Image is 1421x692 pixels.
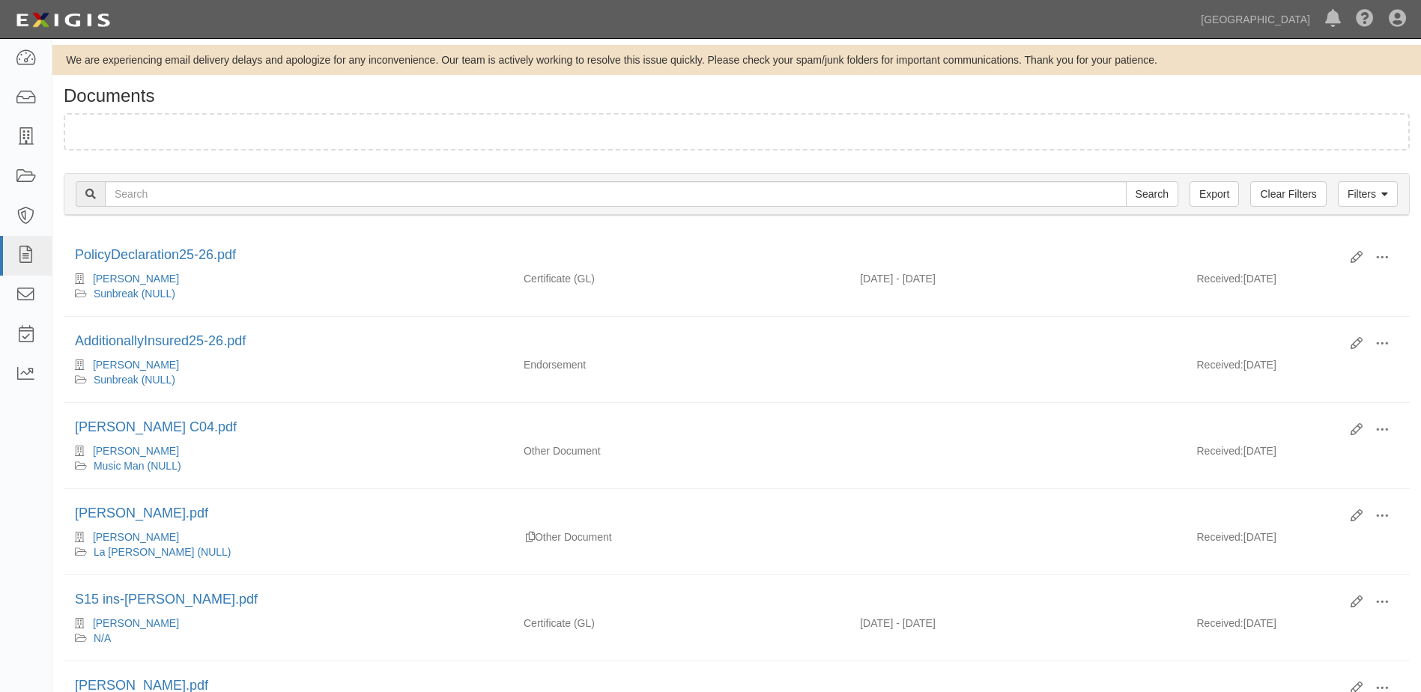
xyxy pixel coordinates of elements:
[1185,529,1409,552] div: [DATE]
[1185,271,1409,294] div: [DATE]
[75,247,236,262] a: PolicyDeclaration25-26.pdf
[75,333,246,348] a: AdditionallyInsured25-26.pdf
[52,52,1421,67] div: We are experiencing email delivery delays and apologize for any inconvenience. Our team is active...
[1185,357,1409,380] div: [DATE]
[512,271,849,286] div: General Liability
[93,273,179,285] a: [PERSON_NAME]
[75,506,208,520] a: [PERSON_NAME].pdf
[94,632,111,644] a: N/A
[75,286,501,301] div: Sunbreak (NULL)
[1185,616,1409,638] div: [DATE]
[75,357,501,372] div: Jim Trezzo
[75,246,1339,265] div: PolicyDeclaration25-26.pdf
[75,529,501,544] div: John F. Baron
[94,460,181,472] a: Music Man (NULL)
[512,357,849,372] div: Endorsement
[75,504,1339,523] div: John Baron.pdf
[75,419,237,434] a: [PERSON_NAME] C04.pdf
[93,617,179,629] a: [PERSON_NAME]
[93,359,179,371] a: [PERSON_NAME]
[94,288,175,300] a: Sunbreak (NULL)
[1190,181,1239,207] a: Export
[1196,443,1243,458] p: Received:
[1338,181,1398,207] a: Filters
[75,458,501,473] div: Music Man (NULL)
[75,443,501,458] div: Melvin D Seals
[1196,271,1243,286] p: Received:
[1196,529,1243,544] p: Received:
[849,271,1185,286] div: Effective 08/27/2025 - Expiration 08/27/2026
[1356,10,1374,28] i: Help Center - Complianz
[94,374,175,386] a: Sunbreak (NULL)
[849,616,1185,631] div: Effective 05/06/2025 - Expiration 05/06/2026
[512,616,849,631] div: General Liability
[75,271,501,286] div: Jim Trezzo
[1193,4,1318,34] a: [GEOGRAPHIC_DATA]
[1196,357,1243,372] p: Received:
[75,590,1339,610] div: S15 ins-Andrew Scott.pdf
[75,631,501,646] div: N/A
[94,546,231,558] a: La [PERSON_NAME] (NULL)
[93,445,179,457] a: [PERSON_NAME]
[75,592,258,607] a: S15 ins-[PERSON_NAME].pdf
[75,616,501,631] div: Andrew Scott
[11,7,115,34] img: logo-5460c22ac91f19d4615b14bd174203de0afe785f0fc80cf4dbbc73dc1793850b.png
[512,529,849,544] div: Other Document
[93,531,179,543] a: [PERSON_NAME]
[75,544,501,559] div: La Margarita (NULL)
[1126,181,1178,207] input: Search
[1196,616,1243,631] p: Received:
[849,357,1185,358] div: Effective - Expiration
[75,418,1339,437] div: Melvin Seals C04.pdf
[849,443,1185,444] div: Effective - Expiration
[105,181,1127,207] input: Search
[1185,443,1409,466] div: [DATE]
[1250,181,1326,207] a: Clear Filters
[526,529,535,544] div: Duplicate
[849,529,1185,530] div: Effective - Expiration
[75,332,1339,351] div: AdditionallyInsured25-26.pdf
[64,86,1410,106] h1: Documents
[75,372,501,387] div: Sunbreak (NULL)
[512,443,849,458] div: Other Document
